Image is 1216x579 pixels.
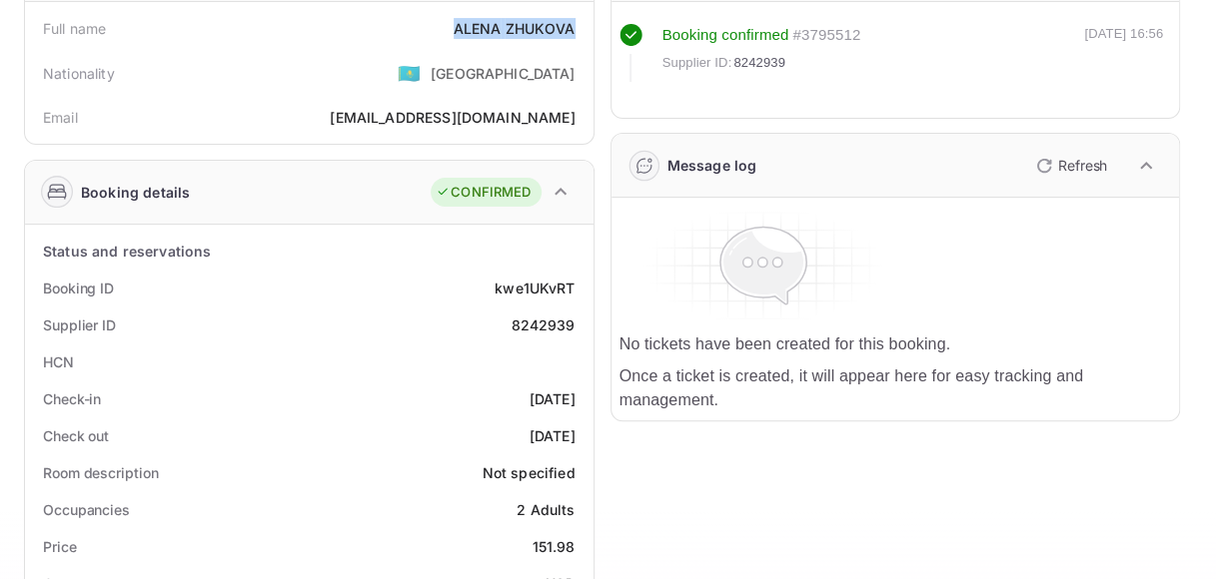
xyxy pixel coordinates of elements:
[1024,150,1115,182] button: Refresh
[619,332,1172,356] p: No tickets have been created for this booking.
[1084,24,1163,82] div: [DATE] 16:56
[483,462,576,483] div: Not specified
[733,53,785,73] span: 8242939
[398,55,421,91] span: United States
[43,351,74,372] div: HCN
[511,314,575,335] div: 8242939
[43,462,158,483] div: Room description
[667,155,757,176] div: Message log
[792,24,860,47] div: # 3795512
[662,53,732,73] span: Supplier ID:
[330,107,575,128] div: [EMAIL_ADDRESS][DOMAIN_NAME]
[619,364,1172,412] p: Once a ticket is created, it will appear here for easy tracking and management.
[43,499,130,520] div: Occupancies
[81,182,190,203] div: Booking details
[43,314,116,335] div: Supplier ID
[533,536,576,557] div: 151.98
[517,499,575,520] div: 2 Adults
[530,388,576,409] div: [DATE]
[43,63,115,84] div: Nationality
[43,241,211,262] div: Status and reservations
[43,536,77,557] div: Price
[43,388,101,409] div: Check-in
[495,278,575,298] div: kwe1UKvRT
[43,107,78,128] div: Email
[662,24,789,47] div: Booking confirmed
[43,425,109,446] div: Check out
[43,278,114,298] div: Booking ID
[1058,155,1107,176] p: Refresh
[454,18,576,39] div: ALENA ZHUKOVA
[431,63,576,84] div: [GEOGRAPHIC_DATA]
[530,425,576,446] div: [DATE]
[436,183,531,203] div: CONFIRMED
[43,18,106,39] div: Full name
